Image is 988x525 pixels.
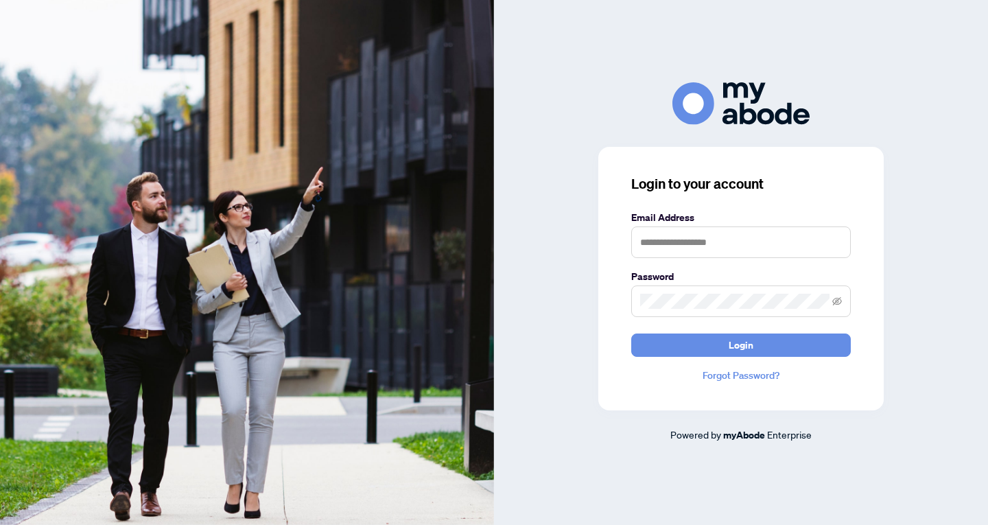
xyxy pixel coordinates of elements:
[631,334,851,357] button: Login
[672,82,810,124] img: ma-logo
[631,269,851,284] label: Password
[767,428,812,441] span: Enterprise
[631,368,851,383] a: Forgot Password?
[832,296,842,306] span: eye-invisible
[670,428,721,441] span: Powered by
[723,428,765,443] a: myAbode
[631,210,851,225] label: Email Address
[729,334,753,356] span: Login
[631,174,851,194] h3: Login to your account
